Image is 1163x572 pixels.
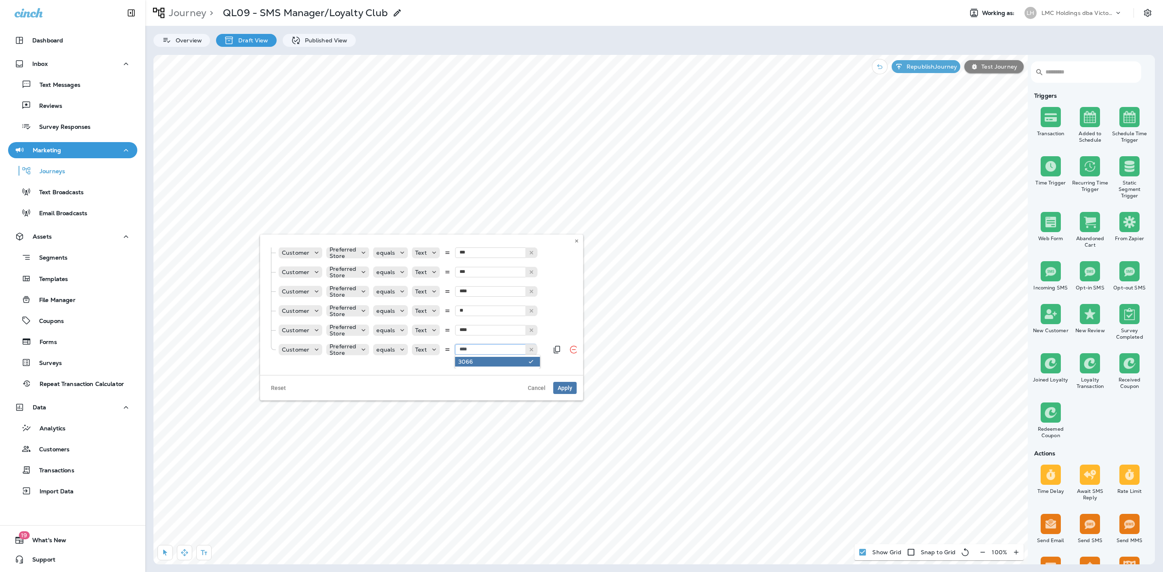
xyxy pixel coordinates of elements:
button: Duplicate Rule [549,342,565,358]
div: Added to Schedule [1072,130,1108,143]
button: 19What's New [8,532,137,548]
p: equals [376,308,395,314]
p: equals [376,249,395,256]
div: Send MMS [1111,537,1148,544]
span: Working as: [982,10,1016,17]
p: Preferred Store [330,246,356,259]
button: Forms [8,333,137,350]
div: Send Email [1033,537,1069,544]
button: Settings [1140,6,1155,20]
div: Redeemed Coupon [1033,426,1069,439]
p: Reviews [31,103,62,110]
span: Apply [558,385,572,391]
button: Email Broadcasts [8,204,137,221]
p: equals [376,288,395,295]
button: Dashboard [8,32,137,48]
p: Test Journey [978,63,1017,70]
p: Overview [172,37,202,44]
button: Journeys [8,162,137,179]
p: Text [415,346,427,353]
div: LH [1024,7,1037,19]
p: equals [376,346,395,353]
div: Incoming SMS [1033,285,1069,291]
button: Customers [8,440,137,457]
p: Text Broadcasts [31,189,84,197]
p: Assets [33,233,52,240]
p: Customer [282,249,309,256]
p: Text [415,327,427,333]
div: Send SMS [1072,537,1108,544]
div: Joined Loyalty [1033,377,1069,383]
p: Customer [282,346,309,353]
div: From Zapier [1111,235,1148,242]
p: Journeys [31,168,65,176]
button: Cancel [523,382,550,394]
button: Transactions [8,461,137,478]
p: Analytics [31,425,65,433]
p: LMC Holdings dba Victory Lane Quick Oil Change [1041,10,1114,16]
div: Actions [1031,450,1149,457]
button: Surveys [8,354,137,371]
p: Show Grid [872,549,901,555]
button: Repeat Transaction Calculator [8,375,137,392]
div: Schedule Time Trigger [1111,130,1148,143]
p: Preferred Store [330,266,356,279]
button: Collapse Sidebar [120,5,143,21]
p: Transactions [31,467,74,475]
button: Apply [553,382,577,394]
span: 19 [19,531,29,539]
div: Received Coupon [1111,377,1148,390]
p: Preferred Store [330,324,356,337]
p: Text Messages [31,82,80,89]
button: Test Journey [964,60,1024,73]
button: Text Messages [8,76,137,93]
span: Reset [271,385,286,391]
div: Time Trigger [1033,180,1069,186]
p: Survey Responses [31,124,90,131]
div: Survey Completed [1111,327,1148,340]
button: Remove Rule [566,342,582,358]
div: Await SMS Reply [1072,488,1108,501]
button: Analytics [8,419,137,436]
p: Data [33,404,46,411]
p: Coupons [31,318,64,325]
p: Forms [31,339,57,346]
p: Customer [282,308,309,314]
p: 100 % [992,549,1007,555]
button: Segments [8,249,137,266]
p: Preferred Store [330,304,356,317]
p: Import Data [31,488,74,496]
button: Assets [8,228,137,245]
p: Customer [282,288,309,295]
p: Text [415,308,427,314]
div: New Customer [1033,327,1069,334]
p: Journey [166,7,206,19]
p: Text [415,269,427,275]
p: Segments [31,254,67,262]
div: Loyalty Transaction [1072,377,1108,390]
div: Opt-out SMS [1111,285,1148,291]
p: Text [415,249,427,256]
p: Email Broadcasts [31,210,87,218]
p: Draft View [234,37,268,44]
p: equals [376,269,395,275]
p: Text [415,288,427,295]
p: Inbox [32,61,48,67]
div: Transaction [1033,130,1069,137]
button: Inbox [8,56,137,72]
button: Coupons [8,312,137,329]
div: Recurring Time Trigger [1072,180,1108,193]
div: Opt-in SMS [1072,285,1108,291]
span: What's New [24,537,66,547]
p: Surveys [31,360,62,367]
p: Published View [301,37,348,44]
button: Data [8,399,137,415]
div: Static Segment Trigger [1111,180,1148,199]
div: Triggers [1031,92,1149,99]
div: 3066 [458,358,525,365]
div: Abandoned Cart [1072,235,1108,248]
button: Reviews [8,97,137,114]
button: Marketing [8,142,137,158]
p: File Manager [31,297,76,304]
p: Templates [31,276,68,283]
